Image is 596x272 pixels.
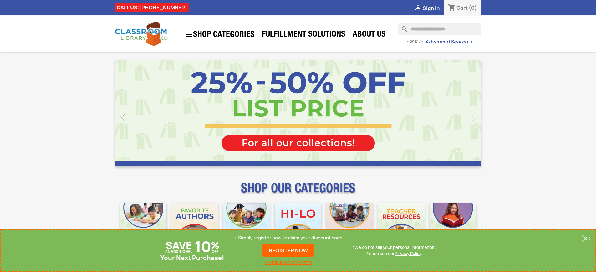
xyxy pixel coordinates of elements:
a: Advanced Search→ [425,39,472,45]
img: CLC_HiLo_Mobile.jpg [275,203,321,249]
img: CLC_Teacher_Resources_Mobile.jpg [378,203,425,249]
i:  [115,108,131,124]
span: → [468,39,472,45]
img: CLC_Fiction_Nonfiction_Mobile.jpg [326,203,373,249]
ul: Carousel container [115,60,481,166]
a:  Sign in [414,5,440,12]
img: CLC_Bulk_Mobile.jpg [120,203,167,249]
a: SHOP CATEGORIES [182,28,258,42]
a: Fulfillment Solutions [259,29,349,41]
i:  [466,108,482,124]
img: Classroom Library Company [115,22,168,46]
i:  [414,5,422,12]
a: About Us [349,29,389,41]
div: CALL US: [115,3,189,12]
a: [PHONE_NUMBER] [139,4,187,11]
a: Previous [115,60,170,166]
img: CLC_Phonics_And_Decodables_Mobile.jpg [223,203,270,249]
i: search [398,23,406,30]
i: shopping_cart [448,4,456,12]
input: Search [398,23,481,35]
img: CLC_Favorite_Authors_Mobile.jpg [171,203,218,249]
span: Sign in [423,5,440,12]
a: Next [426,60,481,166]
img: CLC_Dyslexia_Mobile.jpg [430,203,476,249]
i:  [186,31,193,38]
span: - or try - [407,38,425,44]
span: Cart [456,4,468,11]
span: (0) [469,4,477,11]
p: SHOP OUR CATEGORIES [115,186,481,198]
